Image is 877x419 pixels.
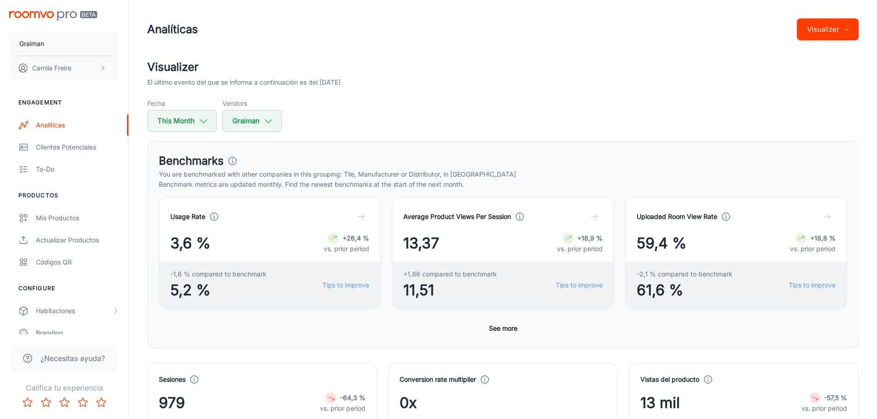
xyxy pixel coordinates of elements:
button: Rate 3 star [55,393,74,412]
strong: +26,4 % [343,234,369,242]
h4: Vistas del producto [640,374,699,385]
h2: Visualizer [147,59,859,75]
h4: Average Product Views Per Session [403,212,511,222]
button: Rate 5 star [92,393,110,412]
span: 979 [159,392,185,414]
button: Graiman [222,110,282,132]
strong: +18,8 % [810,234,836,242]
span: ¿Necesitas ayuda? [41,353,105,364]
span: 13 mil [640,392,680,414]
img: Roomvo PRO Beta [9,11,97,21]
div: To-do [36,164,119,174]
button: See more [485,320,521,337]
button: Rate 1 star [18,393,37,412]
p: vs. prior period [801,403,847,413]
p: vs. prior period [324,244,369,254]
div: Branding [36,328,119,338]
a: Tips to improve [322,280,369,290]
strong: +18,9 % [577,234,603,242]
p: Benchmark metrics are updated monthly. Find the newest benchmarks at the start of the next month. [159,179,847,189]
p: vs. prior period [557,244,603,254]
span: 61,6 % [637,279,732,301]
span: -2,1 % compared to benchmark [637,269,732,279]
div: Habitaciones [36,306,112,316]
p: You are benchmarked with other companies in this grouping: Tile, Manufacturer or Distributor, in ... [159,169,847,179]
h4: Conversion rate multiplier [400,374,476,385]
strong: -64,3 % [340,394,366,402]
p: vs. prior period [320,403,366,413]
span: +1,86 compared to benchmark [403,269,497,279]
button: Camila Freire [9,56,119,80]
a: Tips to improve [556,280,603,290]
p: El último evento del que se informa a continuación es del [DATE] [147,77,341,87]
span: -1,6 % compared to benchmark [170,269,267,279]
button: Rate 2 star [37,393,55,412]
a: Tips to improve [789,280,836,290]
p: vs. prior period [790,244,836,254]
button: Visualizer [797,18,859,40]
h4: Usage Rate [170,212,205,222]
strong: -57,5 % [824,394,847,402]
p: Camila Freire [32,63,71,73]
button: Rate 4 star [74,393,92,412]
div: Analíticas [36,120,119,130]
p: Graiman [19,39,44,49]
span: 5,2 % [170,279,267,301]
button: This Month [147,110,217,132]
div: Clientes potenciales [36,142,119,152]
div: Códigos QR [36,257,119,267]
span: 59,4 % [637,232,686,254]
div: Mis productos [36,213,119,223]
h1: Analíticas [147,21,198,38]
h4: Uploaded Room View Rate [637,212,717,222]
span: 11,51 [403,279,497,301]
span: 13,37 [403,232,439,254]
h5: Vendors [222,98,282,108]
p: Califica tu experiencia [7,382,121,393]
span: 0x [400,392,417,414]
div: Actualizar productos [36,235,119,245]
button: Graiman [9,32,119,56]
h4: Sesiones [159,374,186,385]
span: 3,6 % [170,232,210,254]
h3: Benchmarks [159,153,224,169]
h5: Fecha [147,98,217,108]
